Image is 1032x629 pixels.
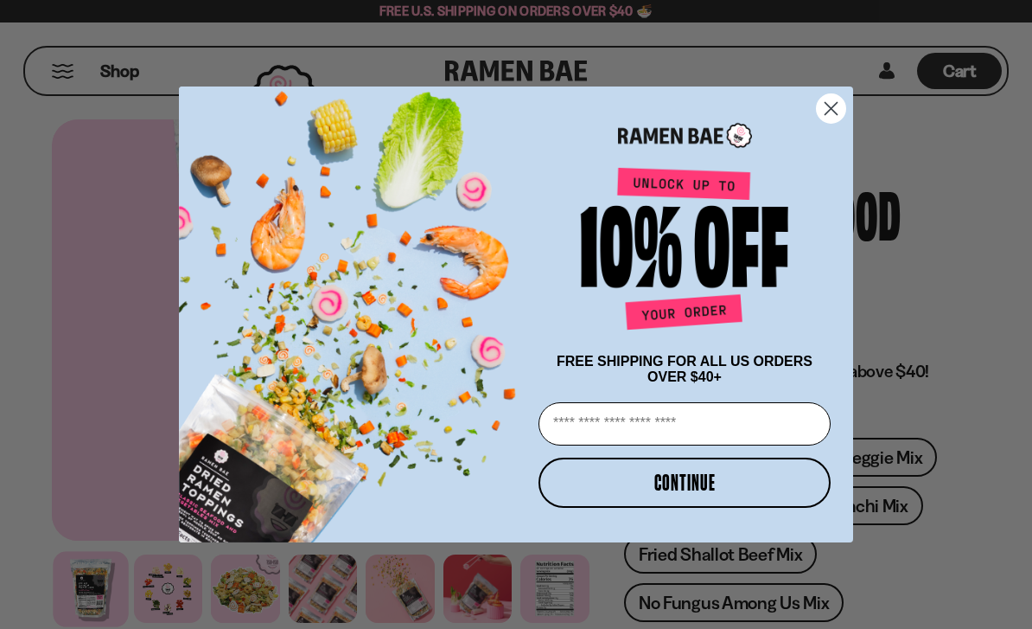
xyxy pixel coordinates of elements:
[618,121,752,150] img: Ramen Bae Logo
[538,458,831,508] button: CONTINUE
[557,354,812,384] span: FREE SHIPPING FOR ALL US ORDERS OVER $40+
[816,93,846,124] button: Close dialog
[179,72,532,542] img: ce7035ce-2e49-461c-ae4b-8ade7372f32c.png
[577,167,793,337] img: Unlock up to 10% off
